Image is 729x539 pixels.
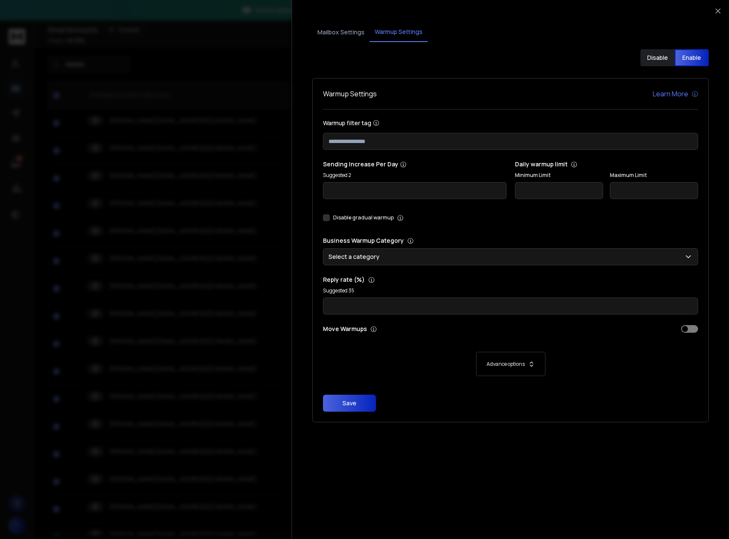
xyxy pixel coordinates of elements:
[312,23,370,42] button: Mailbox Settings
[675,49,709,66] button: Enable
[331,352,690,376] button: Advance options
[323,120,698,126] label: Warmup filter tag
[640,49,675,66] button: Disable
[323,287,698,294] p: Suggested 35
[323,395,376,412] button: Save
[487,361,525,368] p: Advance options
[323,89,377,99] h1: Warmup Settings
[640,49,709,66] button: DisableEnable
[653,89,698,99] a: Learn More
[323,160,506,168] p: Sending Increase Per Day
[323,325,508,333] p: Move Warmups
[370,22,428,42] button: Warmup Settings
[610,172,698,179] label: Maximum Limit
[515,172,603,179] label: Minimum Limit
[323,172,506,179] p: Suggested 2
[328,253,383,261] p: Select a category
[323,275,698,284] p: Reply rate (%)
[333,214,394,221] label: Disable gradual warmup
[323,236,698,245] p: Business Warmup Category
[515,160,698,168] p: Daily warmup limit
